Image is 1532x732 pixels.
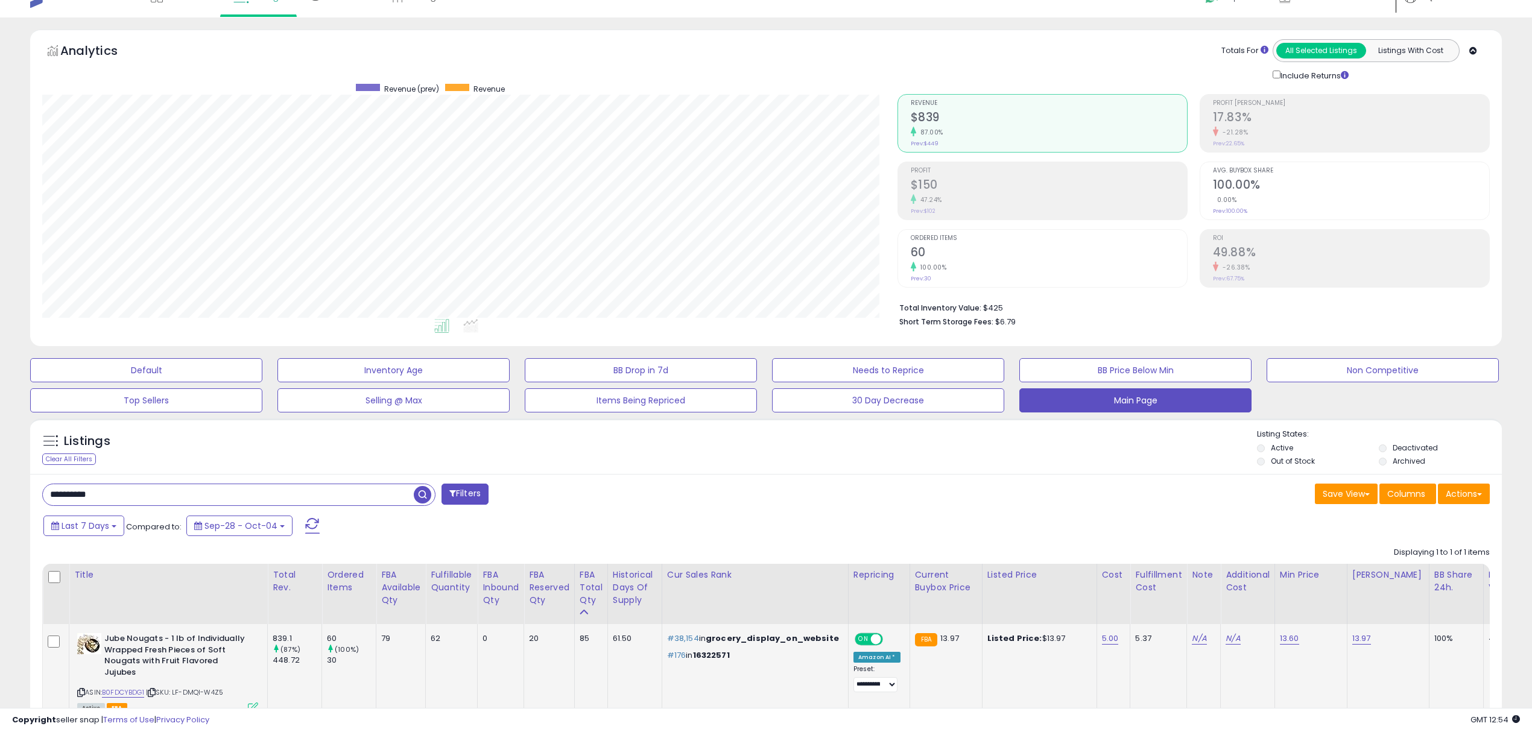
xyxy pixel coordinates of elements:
[146,687,223,697] span: | SKU: LF-DMQI-W4Z5
[1271,456,1315,466] label: Out of Stock
[915,569,977,594] div: Current Buybox Price
[772,388,1004,412] button: 30 Day Decrease
[1352,633,1371,645] a: 13.97
[327,655,376,666] div: 30
[580,569,603,607] div: FBA Total Qty
[911,140,939,147] small: Prev: $449
[381,569,420,607] div: FBA Available Qty
[881,634,901,645] span: OFF
[1213,178,1489,194] h2: 100.00%
[384,84,439,94] span: Revenue (prev)
[74,569,262,581] div: Title
[1213,195,1237,204] small: 0.00%
[1387,488,1425,500] span: Columns
[12,715,209,726] div: seller snap | |
[911,178,1187,194] h2: $150
[911,100,1187,107] span: Revenue
[327,633,376,644] div: 60
[1213,140,1244,147] small: Prev: 22.65%
[916,263,947,272] small: 100.00%
[1315,484,1378,504] button: Save View
[987,633,1087,644] div: $13.97
[277,358,510,382] button: Inventory Age
[693,649,730,661] span: 16322571
[64,433,110,450] h5: Listings
[580,633,598,644] div: 85
[1276,43,1366,58] button: All Selected Listings
[995,316,1016,327] span: $6.79
[529,633,565,644] div: 20
[186,516,293,536] button: Sep-28 - Oct-04
[1267,358,1499,382] button: Non Competitive
[1019,358,1252,382] button: BB Price Below Min
[1489,633,1516,644] div: 425.00
[1221,45,1268,57] div: Totals For
[43,516,124,536] button: Last 7 Days
[280,645,300,654] small: (87%)
[1352,569,1424,581] div: [PERSON_NAME]
[1213,168,1489,174] span: Avg. Buybox Share
[899,300,1481,314] li: $425
[12,714,56,725] strong: Copyright
[525,388,757,412] button: Items Being Repriced
[103,714,154,725] a: Terms of Use
[667,633,839,644] p: in
[916,195,942,204] small: 47.24%
[1135,569,1182,594] div: Fulfillment Cost
[1102,569,1125,581] div: Cost
[1019,388,1252,412] button: Main Page
[335,645,359,654] small: (100%)
[529,569,569,607] div: FBA Reserved Qty
[273,633,321,644] div: 839.1
[156,714,209,725] a: Privacy Policy
[916,128,943,137] small: 87.00%
[1366,43,1455,58] button: Listings With Cost
[381,633,416,644] div: 79
[667,569,843,581] div: Cur Sales Rank
[1213,110,1489,127] h2: 17.83%
[911,235,1187,242] span: Ordered Items
[77,633,101,654] img: 410+Y5wPjFL._SL40_.jpg
[1226,569,1270,594] div: Additional Cost
[1213,207,1247,215] small: Prev: 100.00%
[613,633,653,644] div: 61.50
[911,207,935,215] small: Prev: $102
[1271,443,1293,453] label: Active
[987,633,1042,644] b: Listed Price:
[30,358,262,382] button: Default
[911,245,1187,262] h2: 60
[62,520,109,532] span: Last 7 Days
[1264,68,1363,82] div: Include Returns
[915,633,937,646] small: FBA
[1379,484,1436,504] button: Columns
[853,569,905,581] div: Repricing
[1218,128,1249,137] small: -21.28%
[327,569,371,594] div: Ordered Items
[1192,569,1215,581] div: Note
[1213,100,1489,107] span: Profit [PERSON_NAME]
[42,453,96,465] div: Clear All Filters
[277,388,510,412] button: Selling @ Max
[853,652,901,663] div: Amazon AI *
[1213,245,1489,262] h2: 49.88%
[1102,633,1119,645] a: 5.00
[107,703,127,713] span: FBA
[1434,633,1474,644] div: 100%
[899,317,993,327] b: Short Term Storage Fees:
[204,520,277,532] span: Sep-28 - Oct-04
[1213,235,1489,242] span: ROI
[856,634,871,645] span: ON
[853,665,901,692] div: Preset:
[667,633,699,644] span: #38,154
[706,633,839,644] span: grocery_display_on_website
[1213,275,1244,282] small: Prev: 67.75%
[483,569,519,607] div: FBA inbound Qty
[525,358,757,382] button: BB Drop in 7d
[1470,714,1520,725] span: 2025-10-12 12:54 GMT
[667,649,686,661] span: #176
[431,633,468,644] div: 62
[104,633,251,681] b: Jube Nougats - 1 lb of Individually Wrapped Fresh Pieces of Soft Nougats with Fruit Flavored Jujubes
[1135,633,1177,644] div: 5.37
[1257,429,1502,440] p: Listing States:
[473,84,505,94] span: Revenue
